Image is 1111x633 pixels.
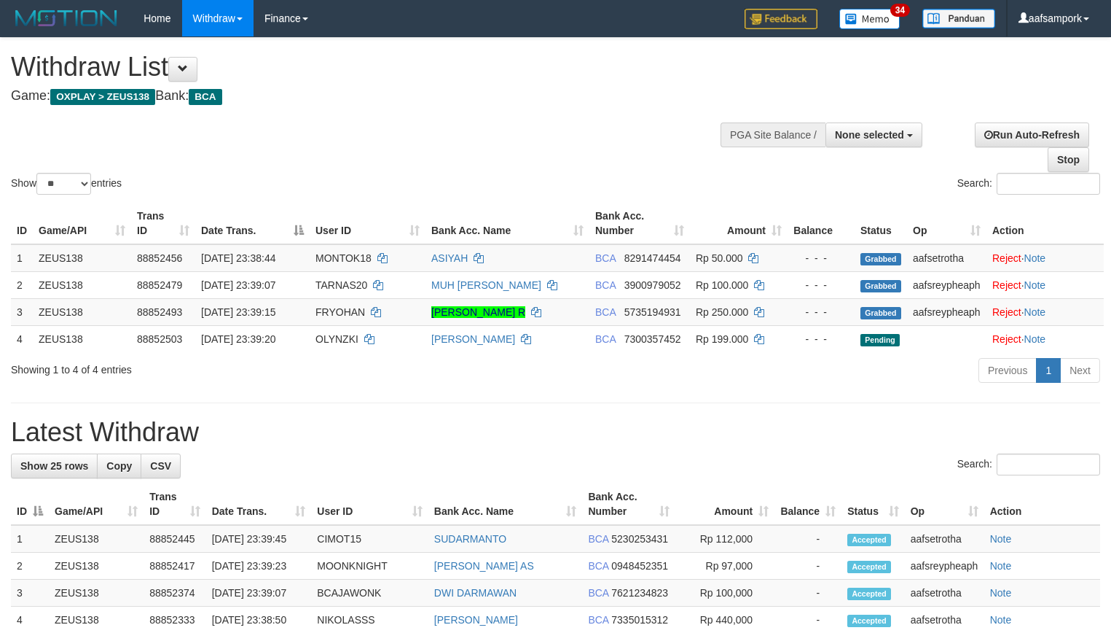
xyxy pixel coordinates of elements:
th: Amount: activate to sort column ascending [675,484,774,525]
img: Button%20Memo.svg [839,9,900,29]
td: 88852417 [144,553,206,580]
th: Game/API: activate to sort column ascending [49,484,144,525]
span: BCA [595,333,616,345]
td: ZEUS138 [49,553,144,580]
input: Search: [997,454,1100,475]
td: BCAJAWONK [311,580,428,607]
span: FRYOHAN [315,306,365,318]
span: 34 [890,4,910,17]
h4: Game: Bank: [11,89,726,104]
td: 4 [11,325,33,352]
span: Show 25 rows [20,460,88,472]
a: Reject [992,252,1021,264]
a: [PERSON_NAME] AS [434,560,534,572]
span: Accepted [847,615,891,627]
label: Show entries [11,173,122,195]
td: ZEUS138 [33,244,131,272]
td: 88852374 [144,580,206,607]
span: Grabbed [860,280,901,292]
a: Note [1024,306,1046,318]
span: Rp 50.000 [696,252,743,264]
a: Note [990,533,1012,545]
span: Copy 5230253431 to clipboard [611,533,668,545]
th: Op: activate to sort column ascending [905,484,984,525]
span: [DATE] 23:38:44 [201,252,275,264]
td: - [774,525,841,553]
td: 3 [11,580,49,607]
span: Copy 7621234823 to clipboard [611,587,668,599]
span: 88852456 [137,252,182,264]
span: Rp 250.000 [696,306,748,318]
span: BCA [588,533,608,545]
a: Show 25 rows [11,454,98,478]
td: · [986,244,1104,272]
td: Rp 112,000 [675,525,774,553]
div: - - - [793,332,849,346]
td: · [986,325,1104,352]
span: [DATE] 23:39:15 [201,306,275,318]
a: ASIYAH [431,252,468,264]
th: User ID: activate to sort column ascending [311,484,428,525]
th: User ID: activate to sort column ascending [310,203,425,244]
span: 88852479 [137,279,182,291]
img: panduan.png [922,9,995,28]
a: SUDARMANTO [434,533,506,545]
td: Rp 100,000 [675,580,774,607]
td: aafsreypheaph [905,553,984,580]
th: ID: activate to sort column descending [11,484,49,525]
td: Rp 97,000 [675,553,774,580]
span: OLYNZKI [315,333,358,345]
td: aafsetrotha [905,525,984,553]
span: Copy 7335015312 to clipboard [611,614,668,626]
td: CIMOT15 [311,525,428,553]
a: [PERSON_NAME] R [431,306,525,318]
input: Search: [997,173,1100,195]
span: Grabbed [860,307,901,319]
span: BCA [588,587,608,599]
div: Showing 1 to 4 of 4 entries [11,357,452,377]
a: Note [1024,333,1046,345]
a: Previous [978,358,1037,383]
td: [DATE] 23:39:45 [206,525,312,553]
td: 3 [11,298,33,325]
a: Stop [1048,147,1089,172]
td: 88852445 [144,525,206,553]
button: None selected [825,123,922,147]
a: Note [1024,252,1046,264]
th: Trans ID: activate to sort column ascending [131,203,195,244]
a: Next [1060,358,1100,383]
th: Date Trans.: activate to sort column descending [195,203,310,244]
td: - [774,580,841,607]
td: · [986,298,1104,325]
td: aafsreypheaph [907,298,986,325]
td: ZEUS138 [33,325,131,352]
span: BCA [595,306,616,318]
span: Grabbed [860,253,901,265]
th: Trans ID: activate to sort column ascending [144,484,206,525]
label: Search: [957,454,1100,475]
th: Balance [788,203,855,244]
td: · [986,271,1104,298]
th: ID [11,203,33,244]
select: Showentries [36,173,91,195]
span: BCA [189,89,221,105]
td: 2 [11,271,33,298]
th: Status: activate to sort column ascending [841,484,905,525]
span: Copy 3900979052 to clipboard [624,279,681,291]
td: aafsetrotha [907,244,986,272]
td: ZEUS138 [33,298,131,325]
h1: Latest Withdraw [11,418,1100,447]
a: Reject [992,279,1021,291]
a: Note [990,560,1012,572]
div: - - - [793,278,849,292]
span: Copy 0948452351 to clipboard [611,560,668,572]
span: Accepted [847,534,891,546]
th: Bank Acc. Name: activate to sort column ascending [428,484,583,525]
span: BCA [588,614,608,626]
td: - [774,553,841,580]
label: Search: [957,173,1100,195]
h1: Withdraw List [11,53,726,82]
span: Copy 5735194931 to clipboard [624,306,681,318]
th: Balance: activate to sort column ascending [774,484,841,525]
a: MUH [PERSON_NAME] [431,279,541,291]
